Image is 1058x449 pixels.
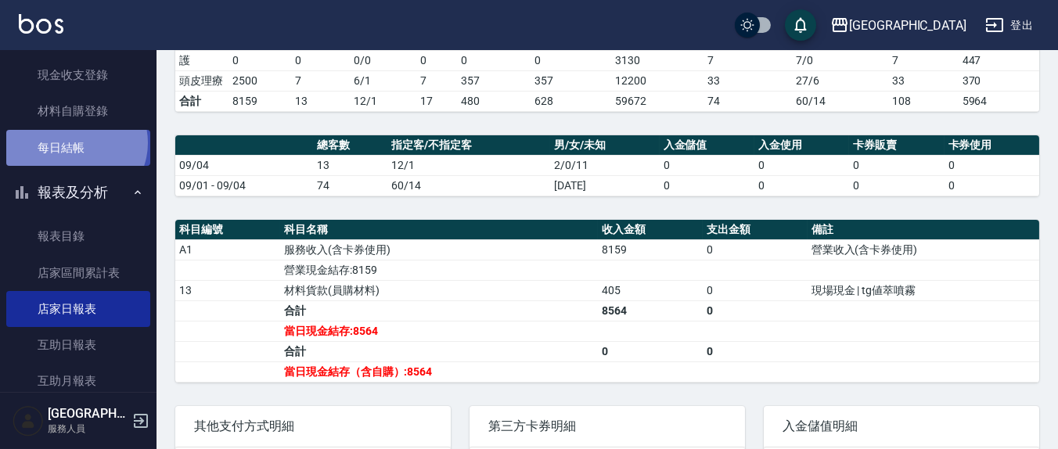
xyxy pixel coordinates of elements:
[175,239,280,260] td: A1
[849,135,944,156] th: 卡券販賣
[849,16,966,35] div: [GEOGRAPHIC_DATA]
[6,57,150,93] a: 現金收支登錄
[416,91,457,111] td: 17
[704,50,793,70] td: 7
[291,50,351,70] td: 0
[194,418,432,434] span: 其他支付方式明細
[457,50,531,70] td: 0
[704,91,793,111] td: 74
[280,321,598,341] td: 當日現金結存:8564
[792,70,888,91] td: 27 / 6
[488,418,726,434] span: 第三方卡券明細
[660,175,754,196] td: 0
[785,9,816,41] button: save
[6,291,150,327] a: 店家日報表
[979,11,1039,40] button: 登出
[457,70,531,91] td: 357
[175,135,1039,196] table: a dense table
[48,422,128,436] p: 服務人員
[6,172,150,213] button: 報表及分析
[611,91,704,111] td: 59672
[888,91,959,111] td: 108
[48,406,128,422] h5: [GEOGRAPHIC_DATA]
[350,50,416,70] td: 0 / 0
[808,220,1039,240] th: 備註
[313,135,388,156] th: 總客數
[280,220,598,240] th: 科目名稱
[416,70,457,91] td: 7
[291,70,351,91] td: 7
[703,341,808,361] td: 0
[313,175,388,196] td: 74
[387,155,550,175] td: 12/1
[6,327,150,363] a: 互助日報表
[6,255,150,291] a: 店家區間累計表
[754,135,849,156] th: 入金使用
[229,50,291,70] td: 0
[280,280,598,300] td: 材料貨款(員購材料)
[229,91,291,111] td: 8159
[531,50,612,70] td: 0
[6,363,150,399] a: 互助月報表
[754,175,849,196] td: 0
[598,280,703,300] td: 405
[175,175,313,196] td: 09/01 - 09/04
[611,70,704,91] td: 12200
[531,70,612,91] td: 357
[704,70,793,91] td: 33
[849,155,944,175] td: 0
[6,130,150,166] a: 每日結帳
[457,91,531,111] td: 480
[416,50,457,70] td: 0
[945,175,1039,196] td: 0
[550,155,660,175] td: 2/0/11
[175,50,229,70] td: 護
[945,135,1039,156] th: 卡券使用
[783,418,1020,434] span: 入金儲值明細
[792,91,888,111] td: 60/14
[175,280,280,300] td: 13
[888,50,959,70] td: 7
[280,361,598,382] td: 當日現金結存（含自購）:8564
[808,280,1039,300] td: 現場現金 | tg値萃噴霧
[598,300,703,321] td: 8564
[280,300,598,321] td: 合計
[6,218,150,254] a: 報表目錄
[175,155,313,175] td: 09/04
[703,280,808,300] td: 0
[660,155,754,175] td: 0
[703,300,808,321] td: 0
[531,91,612,111] td: 628
[660,135,754,156] th: 入金儲值
[19,14,63,34] img: Logo
[13,405,44,436] img: Person
[387,135,550,156] th: 指定客/不指定客
[792,50,888,70] td: 7 / 0
[387,175,550,196] td: 60/14
[598,341,703,361] td: 0
[598,220,703,240] th: 收入金額
[703,220,808,240] th: 支出金額
[754,155,849,175] td: 0
[280,341,598,361] td: 合計
[808,239,1039,260] td: 營業收入(含卡券使用)
[550,175,660,196] td: [DATE]
[550,135,660,156] th: 男/女/未知
[350,70,416,91] td: 6 / 1
[175,220,280,240] th: 科目編號
[945,155,1039,175] td: 0
[611,50,704,70] td: 3130
[598,239,703,260] td: 8159
[175,70,229,91] td: 頭皮理療
[175,220,1039,383] table: a dense table
[291,91,351,111] td: 13
[703,239,808,260] td: 0
[280,239,598,260] td: 服務收入(含卡券使用)
[824,9,973,41] button: [GEOGRAPHIC_DATA]
[175,91,229,111] td: 合計
[6,93,150,129] a: 材料自購登錄
[888,70,959,91] td: 33
[280,260,598,280] td: 營業現金結存:8159
[313,155,388,175] td: 13
[350,91,416,111] td: 12/1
